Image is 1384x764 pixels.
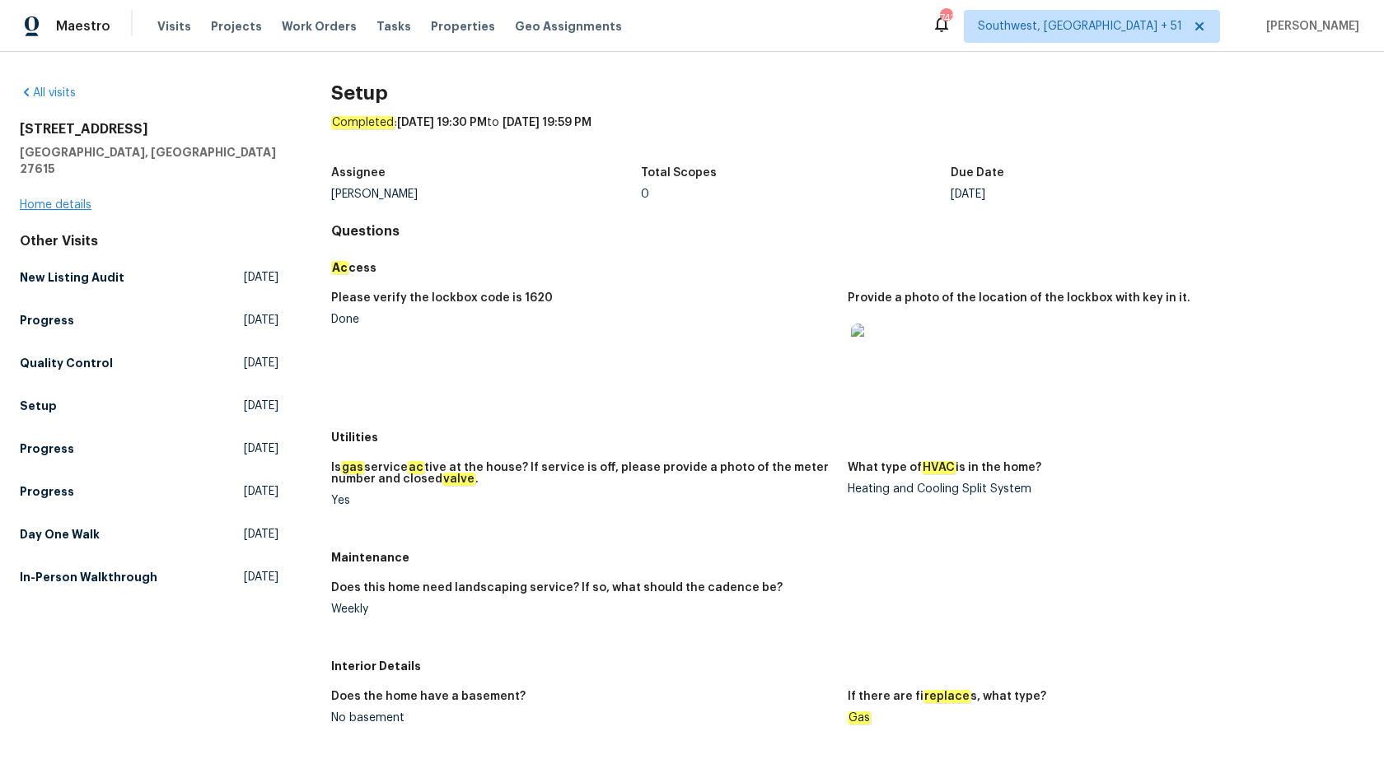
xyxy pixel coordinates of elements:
[848,711,871,724] em: Gas
[331,495,835,506] div: Yes
[951,189,1260,200] div: [DATE]
[331,429,1364,445] h5: Utilities
[848,691,1046,702] h5: If there are fi s, what type?
[211,18,262,35] span: Projects
[20,562,278,592] a: In-Person Walkthrough[DATE]
[20,434,278,464] a: Progress[DATE]
[331,658,1364,674] h5: Interior Details
[331,582,783,594] h5: Does this home need landscaping service? If so, what should the cadence be?
[331,114,1364,157] div: : to
[331,691,526,702] h5: Does the home have a basement?
[244,569,278,585] span: [DATE]
[20,233,278,249] div: Other Visits
[331,549,1364,566] h5: Maintenance
[244,269,278,286] span: [DATE]
[20,440,74,457] h5: Progress
[951,167,1004,179] h5: Due Date
[20,263,278,292] a: New Listing Audit[DATE]
[397,117,487,128] span: [DATE] 19:30 PM
[331,223,1364,240] h4: Questions
[244,312,278,328] span: [DATE]
[442,473,475,486] em: valve
[20,348,278,378] a: Quality Control[DATE]
[515,18,622,35] span: Geo Assignments
[331,314,835,325] div: Done
[20,398,57,414] h5: Setup
[848,462,1041,473] h5: What type of is in the home?
[341,461,364,474] em: gas
[20,355,113,371] h5: Quality Control
[56,18,110,35] span: Maestro
[331,712,835,724] div: No basement
[244,398,278,414] span: [DATE]
[978,18,1182,35] span: Southwest, [GEOGRAPHIC_DATA] + 51
[940,10,951,26] div: 743
[503,117,591,128] span: [DATE] 19:59 PM
[20,526,100,543] h5: Day One Walk
[20,269,124,286] h5: New Listing Audit
[331,259,1364,276] h5: cess
[331,603,835,615] div: Weekly
[20,305,278,335] a: Progress[DATE]
[20,569,157,585] h5: In-Person Walkthrough
[331,167,386,179] h5: Assignee
[641,167,717,179] h5: Total Scopes
[331,85,1364,101] h2: Setup
[376,21,411,32] span: Tasks
[20,87,76,99] a: All visits
[20,477,278,506] a: Progress[DATE]
[848,483,1351,495] div: Heating and Cooling Split System
[20,519,278,549] a: Day One Walk[DATE]
[20,144,278,177] h5: [GEOGRAPHIC_DATA], [GEOGRAPHIC_DATA] 27615
[408,461,424,474] em: ac
[1260,18,1359,35] span: [PERSON_NAME]
[244,483,278,500] span: [DATE]
[20,312,74,328] h5: Progress
[331,116,395,129] em: Completed
[331,189,641,200] div: [PERSON_NAME]
[20,391,278,421] a: Setup[DATE]
[20,121,278,137] h2: [STREET_ADDRESS]
[244,526,278,543] span: [DATE]
[331,462,835,485] h5: Is service tive at the house? If service is off, please provide a photo of the meter number and c...
[20,199,91,211] a: Home details
[157,18,191,35] span: Visits
[331,292,553,304] h5: Please verify the lockbox code is 1620
[244,355,278,371] span: [DATE]
[20,483,74,500] h5: Progress
[922,461,956,474] em: HVAC
[244,440,278,457] span: [DATE]
[331,261,348,274] em: Ac
[282,18,357,35] span: Work Orders
[431,18,495,35] span: Properties
[848,292,1190,304] h5: Provide a photo of the location of the lockbox with key in it.
[641,189,951,200] div: 0
[923,690,970,703] em: replace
